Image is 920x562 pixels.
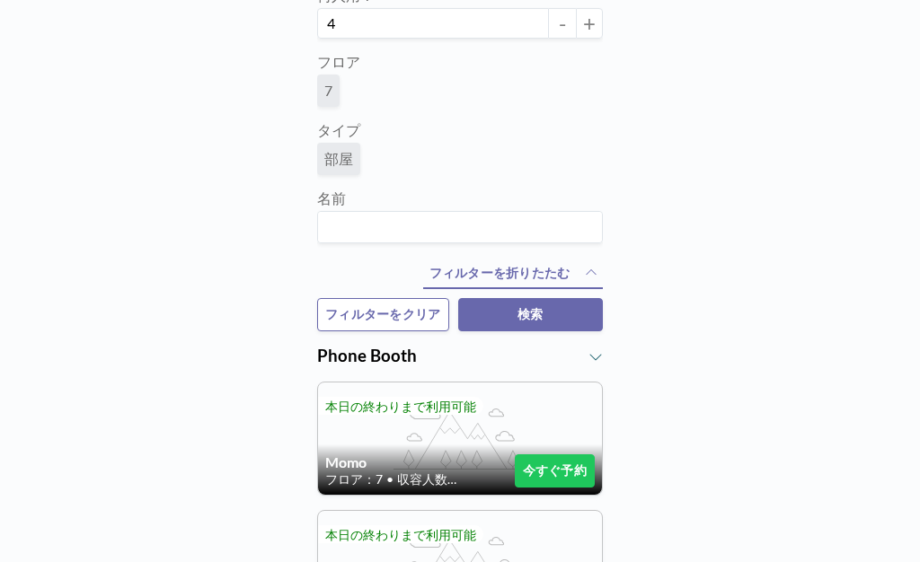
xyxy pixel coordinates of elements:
button: フィルターを折りたたむ [423,259,603,290]
span: Phone Booth [317,346,417,365]
span: 本日の終わりまで利用可能 [325,399,476,414]
span: フロア：7 [325,471,383,487]
span: 7 [324,82,332,100]
button: - [549,8,576,39]
button: + [576,8,603,39]
span: フィルターをクリア [325,306,441,323]
span: フィルターを折りたたむ [429,265,571,282]
span: 検索 [517,306,544,323]
span: • [386,471,394,487]
label: タイプ [317,121,360,139]
span: 部屋 [324,150,353,168]
label: フロア [317,53,360,71]
button: フィルターをクリア [317,298,449,331]
input: Search for option [320,215,592,239]
h4: Momo [325,453,515,471]
button: 検索 [458,298,603,331]
button: 今すぐ予約 [515,454,595,487]
div: Search for option [318,212,602,242]
span: 収容人数：4 [397,471,464,487]
span: 本日の終わりまで利用可能 [325,527,476,542]
label: 名前 [317,189,346,207]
